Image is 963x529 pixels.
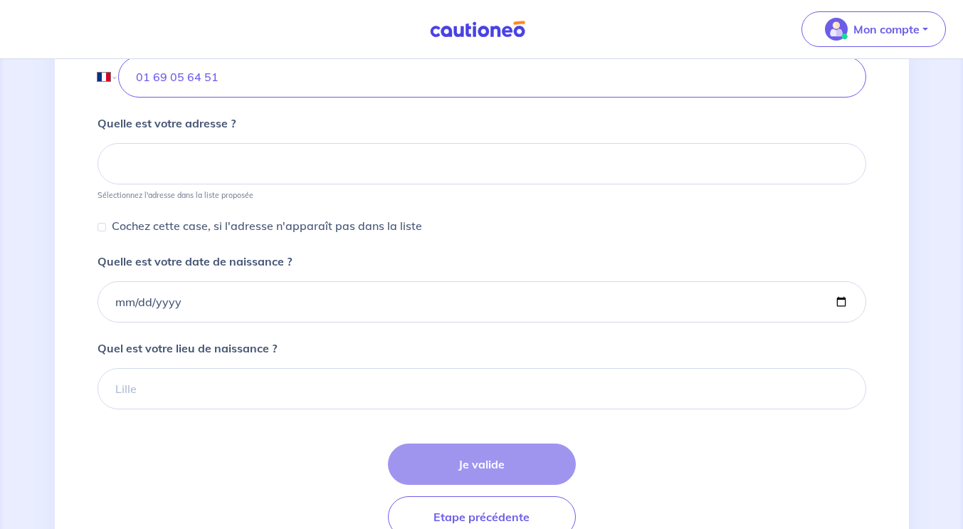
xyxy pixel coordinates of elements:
img: Cautioneo [424,21,531,38]
p: Sélectionnez l'adresse dans la liste proposée [98,190,253,200]
p: Quelle est votre date de naissance ? [98,253,292,270]
input: 06 90 67 45 34 [118,56,865,98]
input: birthdate.placeholder [98,281,866,323]
button: illu_account_valid_menu.svgMon compte [801,11,946,47]
p: Quel est votre lieu de naissance ? [98,340,277,357]
p: Cochez cette case, si l'adresse n'apparaît pas dans la liste [112,217,422,234]
input: Lille [98,368,866,409]
p: Mon compte [853,21,920,38]
p: Quelle est votre adresse ? [98,115,236,132]
img: illu_account_valid_menu.svg [825,18,848,41]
